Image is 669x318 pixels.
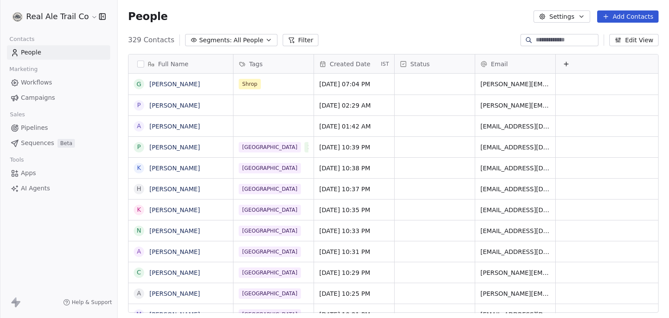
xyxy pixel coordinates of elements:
[137,226,141,235] div: N
[239,288,301,299] span: [GEOGRAPHIC_DATA]
[480,164,550,173] span: [EMAIL_ADDRESS][DOMAIN_NAME]
[319,206,389,214] span: [DATE] 10:35 PM
[480,122,550,131] span: [EMAIL_ADDRESS][DOMAIN_NAME]
[239,142,301,152] span: [GEOGRAPHIC_DATA]
[149,227,200,234] a: [PERSON_NAME]
[149,144,200,151] a: [PERSON_NAME]
[480,206,550,214] span: [EMAIL_ADDRESS][DOMAIN_NAME]
[239,247,301,257] span: [GEOGRAPHIC_DATA]
[137,289,141,298] div: A
[319,247,389,256] span: [DATE] 10:31 PM
[381,61,389,68] span: IST
[319,227,389,235] span: [DATE] 10:33 PM
[72,299,112,306] span: Help & Support
[233,36,263,45] span: All People
[137,122,141,131] div: A
[480,289,550,298] span: [PERSON_NAME][EMAIL_ADDRESS][PERSON_NAME][DOMAIN_NAME]
[6,108,29,121] span: Sales
[491,60,508,68] span: Email
[319,101,389,110] span: [DATE] 02:29 AM
[149,311,200,318] a: [PERSON_NAME]
[480,185,550,193] span: [EMAIL_ADDRESS][DOMAIN_NAME]
[21,169,36,178] span: Apps
[12,11,23,22] img: realaletrail-logo.png
[128,10,168,23] span: People
[319,164,389,173] span: [DATE] 10:38 PM
[233,74,659,313] div: grid
[128,74,233,313] div: grid
[149,165,200,172] a: [PERSON_NAME]
[239,205,301,215] span: [GEOGRAPHIC_DATA]
[149,269,200,276] a: [PERSON_NAME]
[239,267,301,278] span: [GEOGRAPHIC_DATA]
[6,63,41,76] span: Marketing
[239,226,301,236] span: [GEOGRAPHIC_DATA]
[319,80,389,88] span: [DATE] 07:04 PM
[609,34,659,46] button: Edit View
[137,247,141,256] div: A
[239,184,301,194] span: [GEOGRAPHIC_DATA]
[26,11,89,22] span: Real Ale Trail Co
[149,186,200,193] a: [PERSON_NAME]
[137,184,142,193] div: H
[239,163,301,173] span: [GEOGRAPHIC_DATA]
[410,60,430,68] span: Status
[137,163,141,173] div: K
[480,247,550,256] span: [EMAIL_ADDRESS][DOMAIN_NAME]
[249,60,263,68] span: Tags
[283,34,319,46] button: Filter
[137,268,141,277] div: C
[480,80,550,88] span: [PERSON_NAME][EMAIL_ADDRESS][DOMAIN_NAME]
[304,142,325,152] span: 2025
[319,122,389,131] span: [DATE] 01:42 AM
[480,268,550,277] span: [PERSON_NAME][EMAIL_ADDRESS][PERSON_NAME][DOMAIN_NAME]
[137,101,141,110] div: P
[319,143,389,152] span: [DATE] 10:39 PM
[199,36,232,45] span: Segments:
[149,290,200,297] a: [PERSON_NAME]
[21,184,50,193] span: AI Agents
[597,10,659,23] button: Add Contacts
[319,289,389,298] span: [DATE] 10:25 PM
[137,80,142,89] div: G
[239,79,261,89] span: Shrop
[149,102,200,109] a: [PERSON_NAME]
[149,81,200,88] a: [PERSON_NAME]
[137,205,141,214] div: K
[137,142,141,152] div: P
[319,185,389,193] span: [DATE] 10:37 PM
[480,101,550,110] span: [PERSON_NAME][EMAIL_ADDRESS][DOMAIN_NAME]
[6,153,27,166] span: Tools
[149,123,200,130] a: [PERSON_NAME]
[158,60,189,68] span: Full Name
[534,10,590,23] button: Settings
[149,206,200,213] a: [PERSON_NAME]
[6,33,38,46] span: Contacts
[149,248,200,255] a: [PERSON_NAME]
[480,227,550,235] span: [EMAIL_ADDRESS][DOMAIN_NAME]
[319,268,389,277] span: [DATE] 10:29 PM
[128,35,174,45] span: 329 Contacts
[330,60,370,68] span: Created Date
[480,143,550,152] span: [EMAIL_ADDRESS][DOMAIN_NAME]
